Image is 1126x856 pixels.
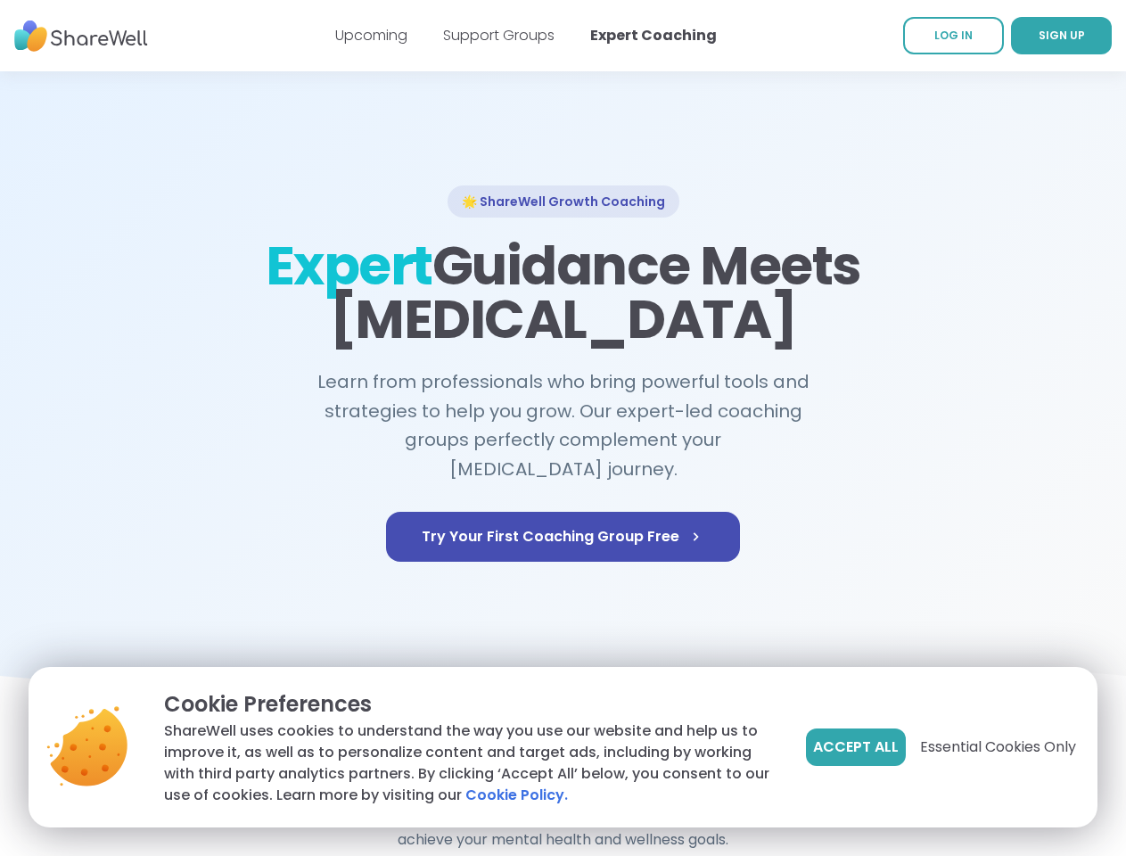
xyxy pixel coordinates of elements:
[307,367,820,483] h2: Learn from professionals who bring powerful tools and strategies to help you grow. Our expert-led...
[903,17,1004,54] a: LOG IN
[465,785,568,806] a: Cookie Policy.
[1011,17,1112,54] a: SIGN UP
[164,688,777,720] p: Cookie Preferences
[443,25,555,45] a: Support Groups
[335,25,407,45] a: Upcoming
[934,28,973,43] span: LOG IN
[1039,28,1085,43] span: SIGN UP
[386,512,740,562] a: Try Your First Coaching Group Free
[14,12,148,61] img: ShareWell Nav Logo
[920,737,1076,758] span: Essential Cookies Only
[164,720,777,806] p: ShareWell uses cookies to understand the way you use our website and help us to improve it, as we...
[422,526,704,547] span: Try Your First Coaching Group Free
[266,228,432,303] span: Expert
[448,185,679,218] div: 🌟 ShareWell Growth Coaching
[813,737,899,758] span: Accept All
[590,25,717,45] a: Expert Coaching
[221,808,906,851] h4: Licensed professionals who bring years of expertise and evidence-based approaches to help you ach...
[806,728,906,766] button: Accept All
[264,239,863,346] h1: Guidance Meets [MEDICAL_DATA]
